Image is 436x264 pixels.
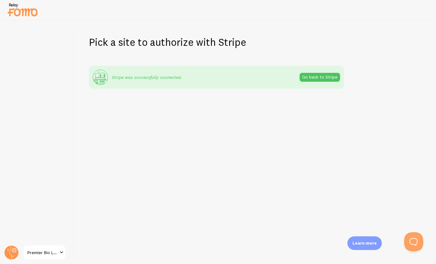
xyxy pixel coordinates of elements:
iframe: Help Scout Beacon - Open [404,232,423,251]
h1: Pick a site to authorize with Stripe [89,36,246,49]
div: Stripe was successfully connected. [93,70,182,85]
span: Premier Bio Labs [27,249,58,256]
div: Learn more [347,236,382,250]
a: Premier Bio Labs [23,245,66,260]
a: Go back to Stripe [300,73,340,82]
img: fomo-relay-logo-orange.svg [7,2,39,18]
p: Learn more [352,240,377,246]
